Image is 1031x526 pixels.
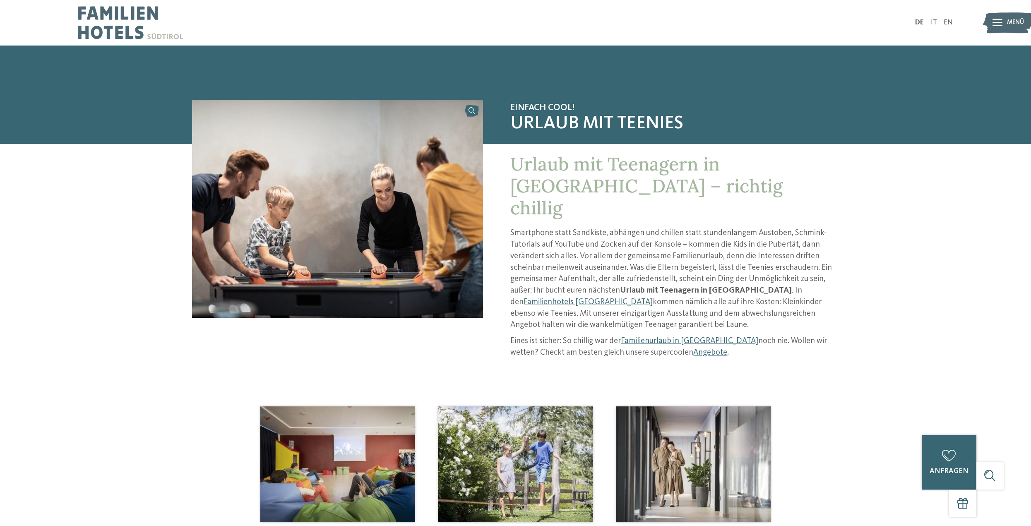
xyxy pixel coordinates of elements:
span: anfragen [930,468,969,475]
a: anfragen [922,435,976,490]
a: IT [931,19,937,26]
a: EN [944,19,953,26]
a: DE [915,19,924,26]
img: Urlaub mit Teenagern in Südtirol geplant? [192,100,483,318]
strong: Urlaub mit Teenagern in [GEOGRAPHIC_DATA] [620,286,792,295]
img: Urlaub mit Teenagern in Südtirol geplant? [438,406,593,522]
a: Familienurlaub in [GEOGRAPHIC_DATA] [621,337,758,345]
span: Urlaub mit Teenies [510,113,839,135]
span: Menü [1007,18,1024,27]
span: Einfach cool! [510,102,839,113]
a: Familienhotels [GEOGRAPHIC_DATA] [524,298,653,306]
span: Urlaub mit Teenagern in [GEOGRAPHIC_DATA] – richtig chillig [510,152,783,219]
p: Smartphone statt Sandkiste, abhängen und chillen statt stundenlangem Austoben, Schmink-Tutorials ... [510,228,839,331]
img: Urlaub mit Teenagern in Südtirol geplant? [260,406,415,522]
img: Urlaub mit Teenagern in Südtirol geplant? [616,406,771,522]
p: Eines ist sicher: So chillig war der noch nie. Wollen wir wetten? Checkt am besten gleich unsere ... [510,336,839,358]
a: Angebote [693,348,727,357]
